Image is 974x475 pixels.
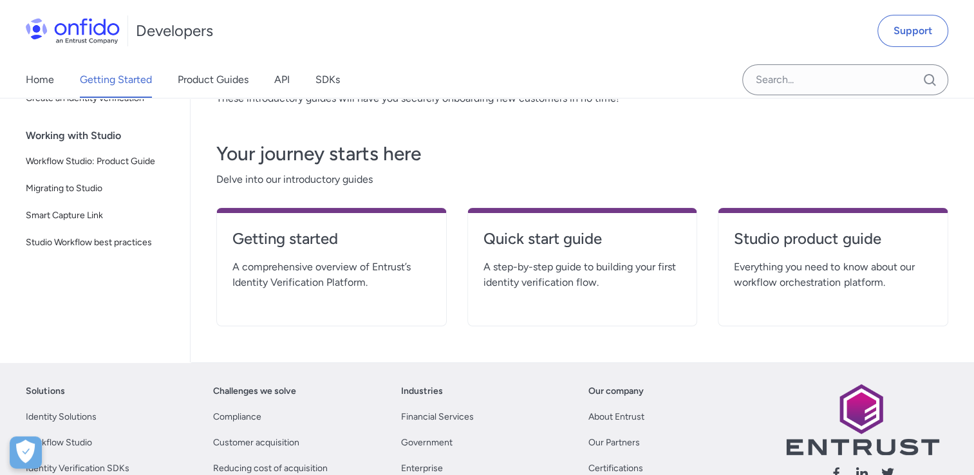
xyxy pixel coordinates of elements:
[734,259,932,290] span: Everything you need to know about our workflow orchestration platform.
[483,259,682,290] span: A step-by-step guide to building your first identity verification flow.
[21,230,180,256] a: Studio Workflow best practices
[26,62,54,98] a: Home
[21,176,180,201] a: Migrating to Studio
[232,228,431,249] h4: Getting started
[401,384,443,399] a: Industries
[26,123,185,149] div: Working with Studio
[21,203,180,228] a: Smart Capture Link
[26,181,174,196] span: Migrating to Studio
[877,15,948,47] a: Support
[401,409,474,425] a: Financial Services
[232,228,431,259] a: Getting started
[401,435,453,451] a: Government
[178,62,248,98] a: Product Guides
[785,384,939,455] img: Entrust logo
[588,409,644,425] a: About Entrust
[588,435,640,451] a: Our Partners
[216,91,948,106] p: These introductory guides will have you securely onboarding new customers in no time!
[10,436,42,469] div: Cookie Preferences
[26,154,174,169] span: Workflow Studio: Product Guide
[80,62,152,98] a: Getting Started
[10,436,42,469] button: Open Preferences
[483,228,682,259] a: Quick start guide
[315,62,340,98] a: SDKs
[213,384,296,399] a: Challenges we solve
[26,235,174,250] span: Studio Workflow best practices
[213,435,299,451] a: Customer acquisition
[26,18,120,44] img: Onfido Logo
[216,141,948,167] h3: Your journey starts here
[483,228,682,249] h4: Quick start guide
[232,259,431,290] span: A comprehensive overview of Entrust’s Identity Verification Platform.
[216,172,948,187] span: Delve into our introductory guides
[26,208,174,223] span: Smart Capture Link
[734,228,932,259] a: Studio product guide
[274,62,290,98] a: API
[26,435,92,451] a: Workflow Studio
[213,409,261,425] a: Compliance
[588,384,644,399] a: Our company
[26,384,65,399] a: Solutions
[21,149,180,174] a: Workflow Studio: Product Guide
[136,21,213,41] h1: Developers
[742,64,948,95] input: Onfido search input field
[734,228,932,249] h4: Studio product guide
[21,86,180,111] a: Create an identity verification
[26,409,97,425] a: Identity Solutions
[26,91,174,106] span: Create an identity verification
